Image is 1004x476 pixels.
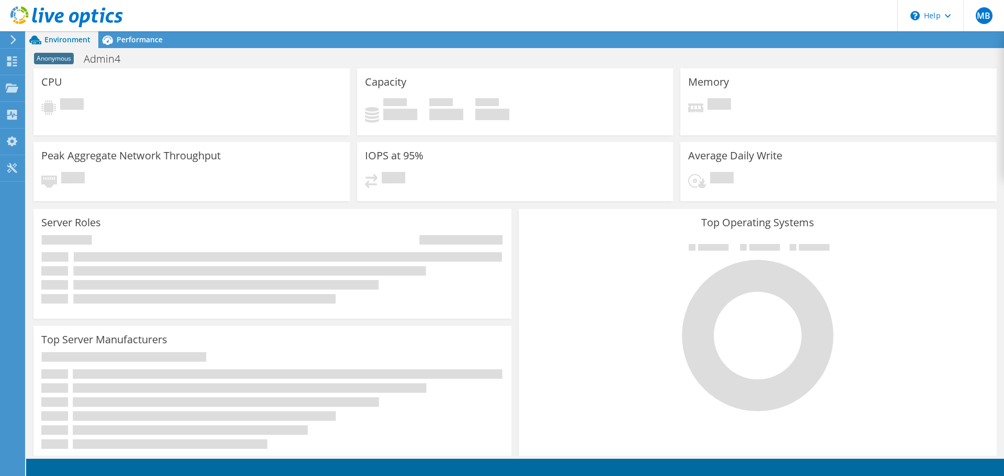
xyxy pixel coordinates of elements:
h4: 0 GiB [475,109,509,120]
h3: Memory [688,76,729,88]
span: Environment [44,34,90,44]
h3: CPU [41,76,62,88]
h3: Top Operating Systems [527,217,989,228]
span: Anonymous [34,53,74,64]
span: Total [475,98,499,109]
h4: 0 GiB [429,109,463,120]
span: Pending [382,172,405,186]
span: Pending [710,172,734,186]
h3: Average Daily Write [688,150,782,161]
h1: Admin4 [79,53,136,65]
span: Used [383,98,407,109]
span: Pending [61,172,85,186]
span: Pending [708,98,731,112]
span: MB [976,7,992,24]
span: Performance [117,34,163,44]
h3: Capacity [365,76,406,88]
h3: Server Roles [41,217,101,228]
h3: IOPS at 95% [365,150,424,161]
h4: 0 GiB [383,109,417,120]
svg: \n [910,11,920,20]
h3: Peak Aggregate Network Throughput [41,150,221,161]
span: Pending [60,98,84,112]
h3: Top Server Manufacturers [41,334,167,345]
span: Free [429,98,453,109]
